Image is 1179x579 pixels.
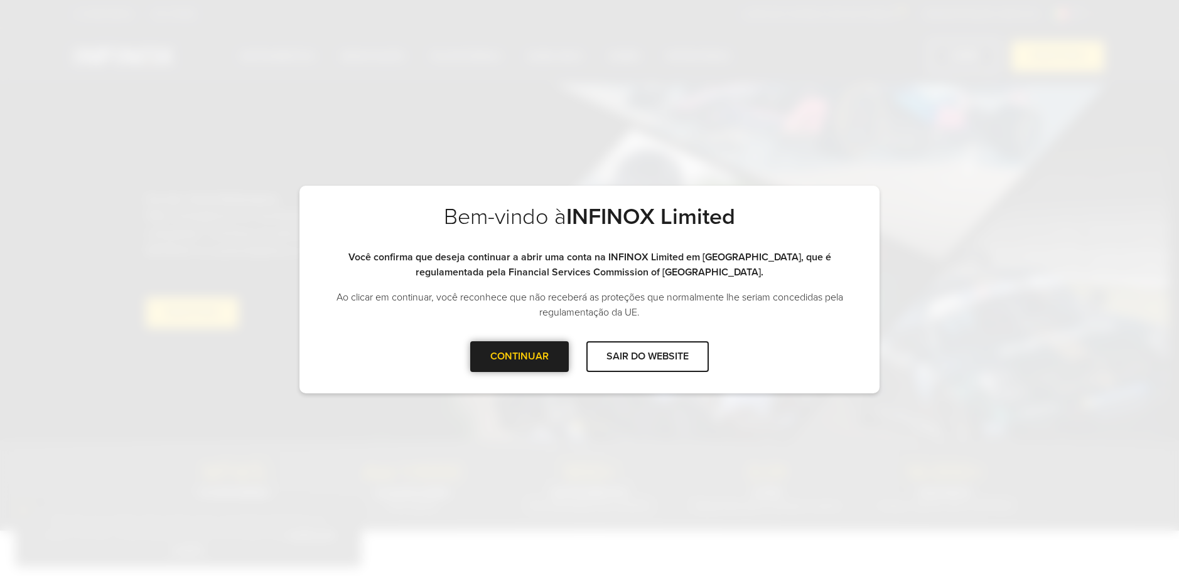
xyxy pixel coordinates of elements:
h2: Bem-vindo à [325,203,854,250]
div: SAIR DO WEBSITE [586,341,709,372]
strong: Você confirma que deseja continuar a abrir uma conta na INFINOX Limited em [GEOGRAPHIC_DATA], que... [348,251,831,279]
p: Ao clicar em continuar, você reconhece que não receberá as proteções que normalmente lhe seriam c... [325,290,854,320]
strong: INFINOX Limited [566,203,735,230]
div: CONTINUAR [470,341,569,372]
